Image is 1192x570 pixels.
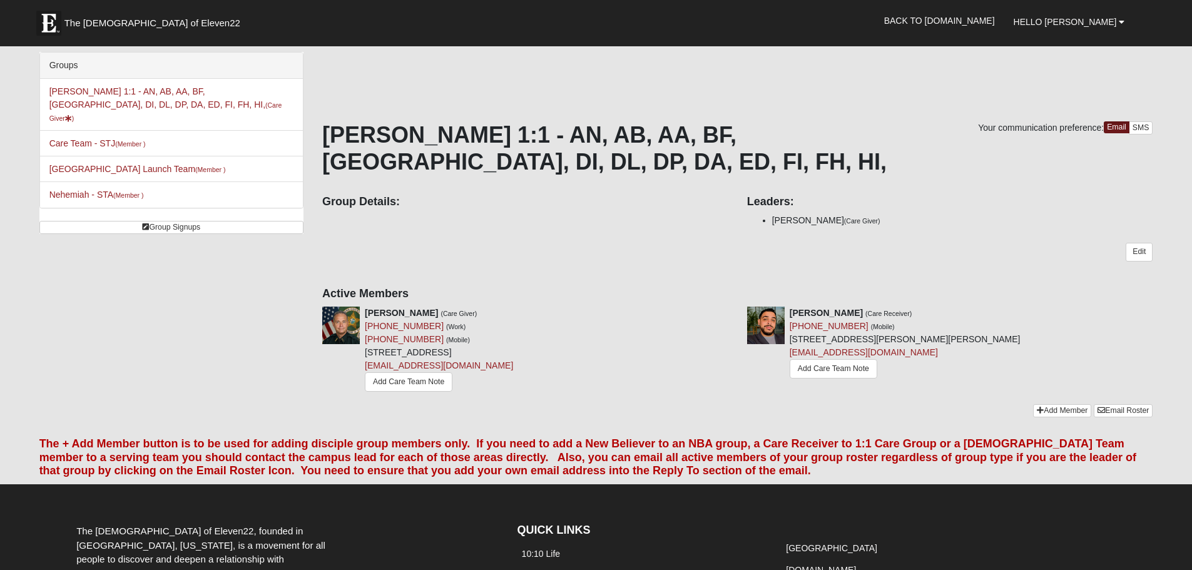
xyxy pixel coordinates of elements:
small: (Care Giver) [441,310,477,317]
a: [PHONE_NUMBER] [790,321,869,331]
h4: Group Details: [322,195,728,209]
div: Groups [40,53,303,79]
small: (Member ) [113,191,143,199]
img: Eleven22 logo [36,11,61,36]
a: Nehemiah - STA(Member ) [49,190,144,200]
font: The + Add Member button is to be used for adding disciple group members only. If you need to add ... [39,437,1137,477]
a: Back to [DOMAIN_NAME] [875,5,1004,36]
div: [STREET_ADDRESS] [365,307,513,395]
a: Care Team - STJ(Member ) [49,138,146,148]
h4: Active Members [322,287,1153,301]
strong: [PERSON_NAME] [365,308,438,318]
small: (Care Receiver) [865,310,912,317]
small: (Member ) [195,166,225,173]
small: (Mobile) [446,336,470,344]
a: Email Roster [1094,404,1153,417]
a: Group Signups [39,221,303,234]
a: SMS [1129,121,1153,135]
a: [EMAIL_ADDRESS][DOMAIN_NAME] [365,360,513,370]
a: [PERSON_NAME] 1:1 - AN, AB, AA, BF, [GEOGRAPHIC_DATA], DI, DL, DP, DA, ED, FI, FH, HI,(Care Giver) [49,86,282,123]
h1: [PERSON_NAME] 1:1 - AN, AB, AA, BF, [GEOGRAPHIC_DATA], DI, DL, DP, DA, ED, FI, FH, HI, [322,121,1153,175]
small: (Member ) [115,140,145,148]
a: Email [1104,121,1129,133]
span: Your communication preference: [978,123,1104,133]
a: Add Care Team Note [790,359,877,379]
a: [GEOGRAPHIC_DATA] [786,543,877,553]
a: [GEOGRAPHIC_DATA] Launch Team(Member ) [49,164,226,174]
a: [EMAIL_ADDRESS][DOMAIN_NAME] [790,347,938,357]
a: Edit [1126,243,1153,261]
li: [PERSON_NAME] [772,214,1153,227]
span: The [DEMOGRAPHIC_DATA] of Eleven22 [64,17,240,29]
div: [STREET_ADDRESS][PERSON_NAME][PERSON_NAME] [790,307,1021,384]
a: Hello [PERSON_NAME] [1004,6,1134,38]
small: (Work) [446,323,466,330]
small: (Mobile) [871,323,895,330]
a: The [DEMOGRAPHIC_DATA] of Eleven22 [30,4,280,36]
span: Hello [PERSON_NAME] [1014,17,1117,27]
h4: QUICK LINKS [517,524,763,537]
a: [PHONE_NUMBER] [365,321,444,331]
a: Add Care Team Note [365,372,452,392]
a: [PHONE_NUMBER] [365,334,444,344]
strong: [PERSON_NAME] [790,308,863,318]
small: (Care Giver) [844,217,880,225]
h4: Leaders: [747,195,1153,209]
a: Add Member [1033,404,1091,417]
